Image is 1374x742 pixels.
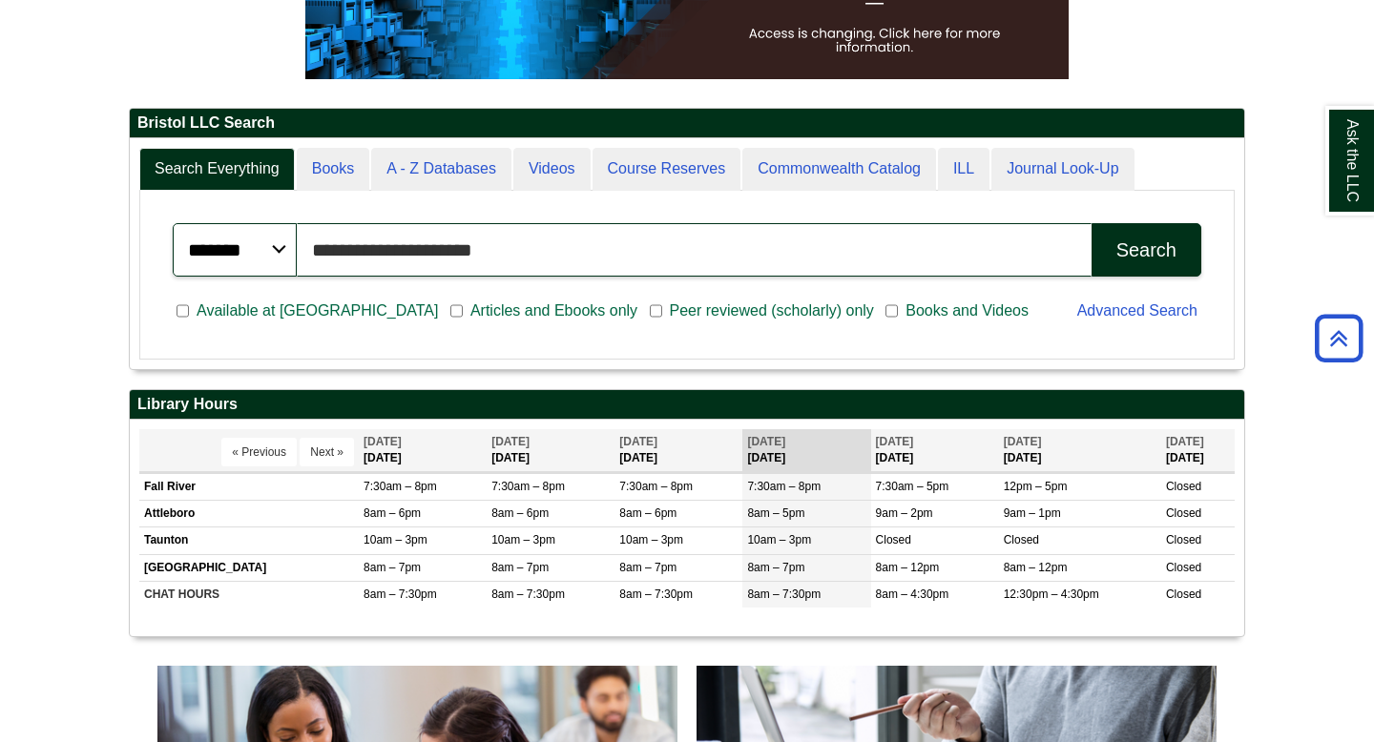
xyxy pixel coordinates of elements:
[871,429,999,472] th: [DATE]
[364,435,402,448] span: [DATE]
[1004,587,1099,601] span: 12:30pm – 4:30pm
[742,148,936,191] a: Commonwealth Catalog
[491,435,530,448] span: [DATE]
[1166,506,1201,520] span: Closed
[491,561,549,574] span: 8am – 7pm
[491,506,549,520] span: 8am – 6pm
[747,480,821,493] span: 7:30am – 8pm
[130,390,1244,420] h2: Library Hours
[139,554,359,581] td: [GEOGRAPHIC_DATA]
[619,587,693,601] span: 8am – 7:30pm
[1166,587,1201,601] span: Closed
[1166,561,1201,574] span: Closed
[619,561,677,574] span: 8am – 7pm
[1004,480,1068,493] span: 12pm – 5pm
[359,429,487,472] th: [DATE]
[130,109,1244,138] h2: Bristol LLC Search
[619,506,677,520] span: 8am – 6pm
[139,148,295,191] a: Search Everything
[463,299,645,322] span: Articles and Ebooks only
[189,299,446,322] span: Available at [GEOGRAPHIC_DATA]
[1308,325,1369,351] a: Back to Top
[1004,533,1039,546] span: Closed
[1092,223,1201,277] button: Search
[221,438,297,466] button: « Previous
[876,587,949,601] span: 8am – 4:30pm
[876,435,914,448] span: [DATE]
[364,561,421,574] span: 8am – 7pm
[898,299,1036,322] span: Books and Videos
[1004,435,1042,448] span: [DATE]
[364,506,421,520] span: 8am – 6pm
[999,429,1161,472] th: [DATE]
[450,302,463,319] input: Articles and Ebooks only
[513,148,591,191] a: Videos
[619,435,657,448] span: [DATE]
[742,429,870,472] th: [DATE]
[593,148,741,191] a: Course Reserves
[139,527,359,554] td: Taunton
[876,480,949,493] span: 7:30am – 5pm
[1166,480,1201,493] span: Closed
[876,506,933,520] span: 9am – 2pm
[747,561,804,574] span: 8am – 7pm
[491,587,565,601] span: 8am – 7:30pm
[619,533,683,546] span: 10am – 3pm
[885,302,898,319] input: Books and Videos
[1166,435,1204,448] span: [DATE]
[364,533,427,546] span: 10am – 3pm
[177,302,189,319] input: Available at [GEOGRAPHIC_DATA]
[876,533,911,546] span: Closed
[991,148,1134,191] a: Journal Look-Up
[300,438,354,466] button: Next »
[747,435,785,448] span: [DATE]
[747,587,821,601] span: 8am – 7:30pm
[747,533,811,546] span: 10am – 3pm
[938,148,989,191] a: ILL
[364,480,437,493] span: 7:30am – 8pm
[491,533,555,546] span: 10am – 3pm
[619,480,693,493] span: 7:30am – 8pm
[139,501,359,527] td: Attleboro
[1166,533,1201,546] span: Closed
[364,587,437,601] span: 8am – 7:30pm
[139,474,359,501] td: Fall River
[491,480,565,493] span: 7:30am – 8pm
[876,561,940,574] span: 8am – 12pm
[662,299,882,322] span: Peer reviewed (scholarly) only
[297,148,369,191] a: Books
[650,302,662,319] input: Peer reviewed (scholarly) only
[1077,302,1197,319] a: Advanced Search
[139,581,359,608] td: CHAT HOURS
[1004,506,1061,520] span: 9am – 1pm
[614,429,742,472] th: [DATE]
[1004,561,1068,574] span: 8am – 12pm
[1161,429,1235,472] th: [DATE]
[1116,239,1176,261] div: Search
[747,506,804,520] span: 8am – 5pm
[487,429,614,472] th: [DATE]
[371,148,511,191] a: A - Z Databases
